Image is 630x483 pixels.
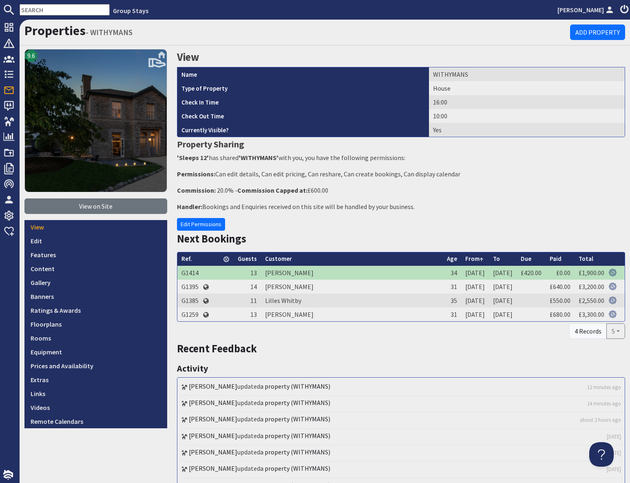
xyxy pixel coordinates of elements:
a: £640.00 [550,283,570,291]
th: Due [517,252,546,266]
a: Edit Permissions [177,218,225,231]
td: [DATE] [489,294,517,307]
a: Properties [24,22,86,39]
td: WITHYMANS [429,67,625,81]
span: 13 [250,269,257,277]
td: G1259 [177,307,203,321]
a: Customer [265,255,292,263]
li: updated [179,396,623,412]
li: updated [179,380,623,396]
a: Videos [24,401,167,414]
a: £3,200.00 [579,283,604,291]
h3: Property Sharing [177,137,625,151]
a: Activity [177,363,208,374]
a: Next Bookings [177,232,246,245]
a: Gallery [24,276,167,289]
a: a property (WITHYMANS) [260,398,330,407]
strong: Permissions: [177,170,215,178]
td: 35 [443,294,461,307]
a: Recent Feedback [177,342,257,355]
a: Banners [24,289,167,303]
strong: Commission Capped at: [237,186,307,194]
strong: 'Sleeps 12' [177,154,209,162]
td: 16:00 [429,95,625,109]
a: View [24,220,167,234]
a: Rooms [24,331,167,345]
td: 34 [443,266,461,280]
img: WITHYMANS's icon [24,49,167,192]
a: £680.00 [550,310,570,318]
a: £0.00 [556,269,570,277]
span: 13 [250,310,257,318]
th: Check In Time [177,95,429,109]
img: Referer: Group Stays [609,296,617,304]
th: Currently Visible? [177,123,429,137]
a: [DATE] [607,449,621,457]
td: G1395 [177,280,203,294]
p: Can edit details, Can edit pricing, Can reshare, Can create bookings, Can display calendar [177,169,625,179]
a: [PERSON_NAME] [189,432,237,440]
button: 5 [606,323,625,339]
td: [PERSON_NAME] [261,307,443,321]
p: Bookings and Enquiries received on this site will be handled by your business. [177,202,625,211]
a: Age [447,255,457,263]
a: Group Stays [113,7,148,15]
th: Name [177,67,429,81]
td: 10:00 [429,109,625,123]
img: Referer: Group Stays [609,310,617,318]
a: Paid [550,255,561,263]
a: £420.00 [521,269,542,277]
a: Prices and Availability [24,359,167,373]
a: a property (WITHYMANS) [260,415,330,423]
a: [PERSON_NAME] [189,464,237,472]
p: has shared with you, you have the following permissions: [177,153,625,162]
td: [DATE] [489,307,517,321]
a: Content [24,262,167,276]
strong: Commission: [177,186,216,194]
td: [PERSON_NAME] [261,266,443,280]
a: [PERSON_NAME] [189,382,237,390]
td: [DATE] [461,307,489,321]
a: Total [579,255,593,263]
td: [DATE] [489,266,517,280]
li: updated [179,412,623,429]
a: 14 minutes ago [587,400,621,407]
a: From [465,255,483,263]
span: 11 [250,296,257,305]
li: updated [179,429,623,445]
a: a property (WITHYMANS) [260,464,330,472]
td: 31 [443,307,461,321]
img: Referer: Group Stays [609,283,617,290]
a: View on Site [24,198,167,214]
span: - £600.00 [235,186,328,194]
a: Guests [238,255,257,263]
div: 4 Records [569,323,607,339]
h2: View [177,49,625,65]
a: a property (WITHYMANS) [260,382,330,390]
img: staytech_i_w-64f4e8e9ee0a9c174fd5317b4b171b261742d2d393467e5bdba4413f4f884c10.svg [3,470,13,480]
li: updated [179,462,623,478]
td: G1414 [177,266,203,280]
td: Lilles Whitby [261,294,443,307]
a: Ratings & Awards [24,303,167,317]
strong: Handler: [177,203,202,211]
a: Floorplans [24,317,167,331]
a: 9.6 [24,49,167,198]
a: £550.00 [550,296,570,305]
th: Check Out Time [177,109,429,123]
td: Yes [429,123,625,137]
a: 12 minutes ago [587,383,621,391]
a: about 2 hours ago [580,416,621,424]
span: 14 [250,283,257,291]
img: Referer: Group Stays [609,269,617,276]
a: a property (WITHYMANS) [260,448,330,456]
td: G1385 [177,294,203,307]
span: 20.0% [217,186,234,194]
small: - WITHYMANS [86,27,133,37]
a: Features [24,248,167,262]
iframe: Toggle Customer Support [589,442,614,467]
a: a property (WITHYMANS) [260,432,330,440]
input: SEARCH [20,4,110,16]
a: Links [24,387,167,401]
td: [DATE] [489,280,517,294]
